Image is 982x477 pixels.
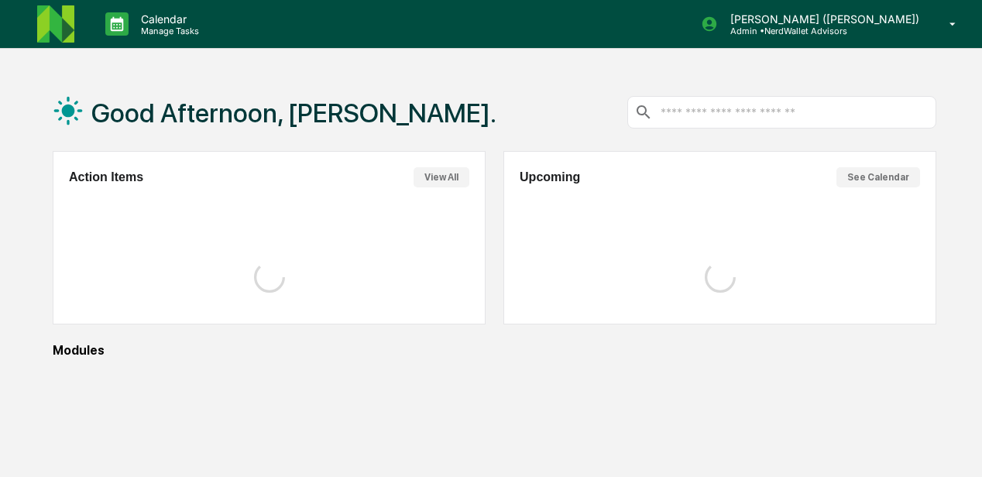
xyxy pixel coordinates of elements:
h1: Good Afternoon, [PERSON_NAME]. [91,98,496,129]
div: Modules [53,343,936,358]
button: View All [414,167,469,187]
h2: Upcoming [520,170,580,184]
p: Manage Tasks [129,26,207,36]
h2: Action Items [69,170,143,184]
p: [PERSON_NAME] ([PERSON_NAME]) [718,12,927,26]
p: Calendar [129,12,207,26]
button: See Calendar [836,167,920,187]
p: Admin • NerdWallet Advisors [718,26,862,36]
img: logo [37,5,74,43]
